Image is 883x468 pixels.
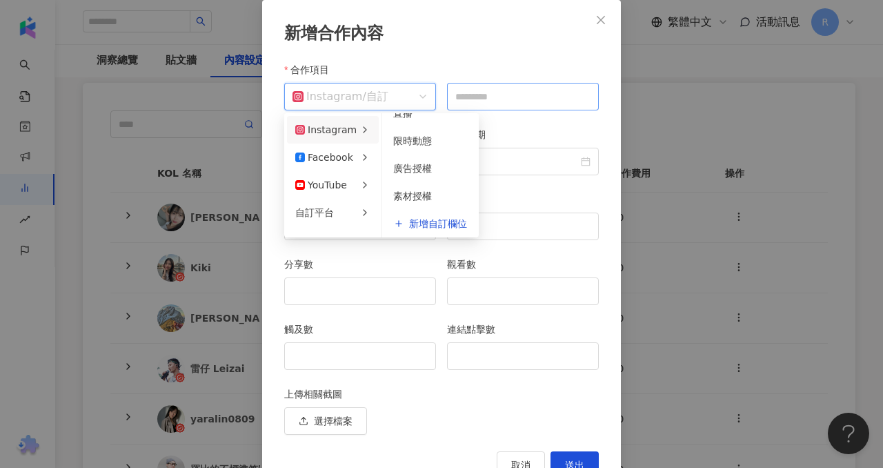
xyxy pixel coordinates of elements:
[393,163,432,174] span: 廣告授權
[393,216,468,231] button: 新增自訂欄位
[284,22,599,46] div: 新增合作內容
[448,278,598,304] input: 觀看數
[409,219,467,228] span: 新增自訂欄位
[366,90,388,103] span: 自訂
[447,257,486,272] label: 觀看數
[314,416,353,427] span: 選擇檔案
[447,322,506,337] label: 連結點擊數
[295,122,357,137] div: Instagram
[393,108,413,119] span: 直播
[393,135,432,146] span: 限時動態
[587,6,615,34] button: Close
[295,205,334,220] div: 自訂平台
[285,343,435,369] input: 觸及數
[284,407,367,435] button: 選擇檔案
[292,84,362,110] div: Instagram
[393,191,432,202] span: 素材授權
[284,322,324,337] label: 觸及數
[595,14,606,26] span: close
[292,84,428,110] span: /
[448,343,598,369] input: 連結點擊數
[284,387,353,402] label: 上傳相關截圖
[284,257,324,272] label: 分享數
[295,177,347,193] div: YouTube
[448,213,598,240] input: 留言數
[455,154,578,169] input: 發文日期
[295,150,353,165] div: Facebook
[285,278,435,304] input: 分享數
[284,62,339,77] label: 合作項目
